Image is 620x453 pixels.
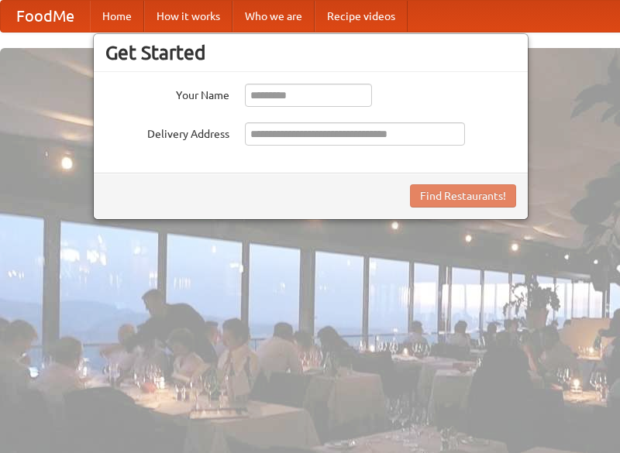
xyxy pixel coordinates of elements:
a: Home [90,1,144,32]
h3: Get Started [105,41,516,64]
label: Your Name [105,84,229,103]
a: How it works [144,1,232,32]
label: Delivery Address [105,122,229,142]
a: Recipe videos [315,1,408,32]
a: Who we are [232,1,315,32]
a: FoodMe [1,1,90,32]
button: Find Restaurants! [410,184,516,208]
